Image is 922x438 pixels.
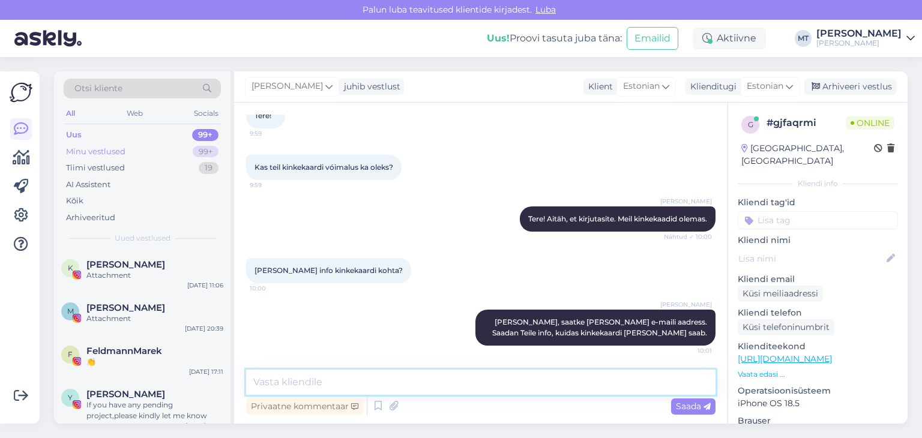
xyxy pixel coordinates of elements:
[250,181,295,190] span: 9:59
[250,284,295,293] span: 10:00
[66,162,125,174] div: Tiimi vestlused
[250,129,295,138] span: 9:59
[66,212,115,224] div: Arhiveeritud
[767,116,846,130] div: # gjfaqrmi
[748,120,753,129] span: g
[738,415,898,427] p: Brauser
[738,340,898,353] p: Klienditeekond
[816,29,902,38] div: [PERSON_NAME]
[738,307,898,319] p: Kliendi telefon
[738,196,898,209] p: Kliendi tag'id
[685,80,737,93] div: Klienditugi
[532,4,559,15] span: Luba
[10,81,32,104] img: Askly Logo
[738,369,898,380] p: Vaata edasi ...
[189,367,223,376] div: [DATE] 17:11
[86,389,165,400] span: Yina Yu
[74,82,122,95] span: Otsi kliente
[747,80,783,93] span: Estonian
[124,106,145,121] div: Web
[738,286,823,302] div: Küsi meiliaadressi
[693,28,766,49] div: Aktiivne
[623,80,660,93] span: Estonian
[255,111,271,120] span: Tere!
[66,179,110,191] div: AI Assistent
[627,27,678,50] button: Emailid
[738,397,898,410] p: iPhone OS 18.5
[185,324,223,333] div: [DATE] 20:39
[255,266,403,275] span: [PERSON_NAME] info kinkekaardi kohta?
[738,211,898,229] input: Lisa tag
[191,106,221,121] div: Socials
[86,400,223,421] div: If you have any pending project,please kindly let me know
[193,146,218,158] div: 99+
[741,142,874,167] div: [GEOGRAPHIC_DATA], [GEOGRAPHIC_DATA]
[804,79,897,95] div: Arhiveeri vestlus
[660,300,712,309] span: [PERSON_NAME]
[676,401,711,412] span: Saada
[738,273,898,286] p: Kliendi email
[583,80,613,93] div: Klient
[255,163,393,172] span: Kas teil kinkekaardi vóimalus ka oleks?
[86,356,223,367] div: 👏
[86,313,223,324] div: Attachment
[86,302,165,313] span: Marleen Pärkma
[846,116,894,130] span: Online
[664,232,712,241] span: Nähtud ✓ 10:00
[738,234,898,247] p: Kliendi nimi
[187,281,223,290] div: [DATE] 11:06
[86,270,223,281] div: Attachment
[738,319,834,335] div: Küsi telefoninumbrit
[115,233,170,244] span: Uued vestlused
[795,30,812,47] div: MT
[528,214,707,223] span: Tere! Aitäh, et kirjutasite. Meil kinkekaadid olemas.
[67,307,74,316] span: M
[816,38,902,48] div: [PERSON_NAME]
[86,346,162,356] span: FeldmannMarek
[660,197,712,206] span: [PERSON_NAME]
[66,195,83,207] div: Kõik
[66,129,82,141] div: Uus
[66,146,125,158] div: Minu vestlused
[68,263,73,272] span: K
[667,346,712,355] span: 10:01
[492,317,709,337] span: [PERSON_NAME], saatke [PERSON_NAME] e-maili aadress. Saadan Teile info, kuidas kinkekaardi [PERSO...
[86,259,165,270] span: Kati Raudla
[68,350,73,359] span: F
[487,31,622,46] div: Proovi tasuta juba täna:
[252,80,323,93] span: [PERSON_NAME]
[816,29,915,48] a: [PERSON_NAME][PERSON_NAME]
[246,398,363,415] div: Privaatne kommentaar
[738,178,898,189] div: Kliendi info
[738,385,898,397] p: Operatsioonisüsteem
[738,353,832,364] a: [URL][DOMAIN_NAME]
[192,129,218,141] div: 99+
[487,32,510,44] b: Uus!
[199,162,218,174] div: 19
[339,80,400,93] div: juhib vestlust
[68,393,73,402] span: Y
[64,106,77,121] div: All
[185,421,223,430] div: [DATE] 10:03
[738,252,884,265] input: Lisa nimi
